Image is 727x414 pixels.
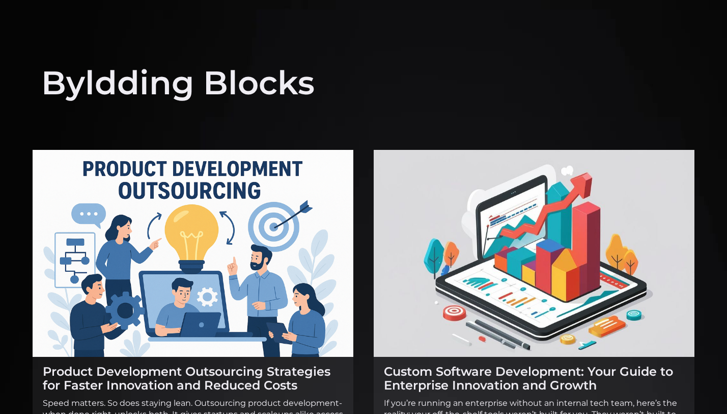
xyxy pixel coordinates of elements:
[374,150,694,357] img: Custom Software Development: Your Guide to Enterprise Innovation and Growth
[41,41,315,104] h1: Byldding Blocks
[384,365,684,393] h2: Custom Software Development: Your Guide to Enterprise Innovation and Growth
[33,150,353,357] img: Product Development Outsourcing Strategies for Faster Innovation and Reduced Costs
[43,365,343,393] h2: Product Development Outsourcing Strategies for Faster Innovation and Reduced Costs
